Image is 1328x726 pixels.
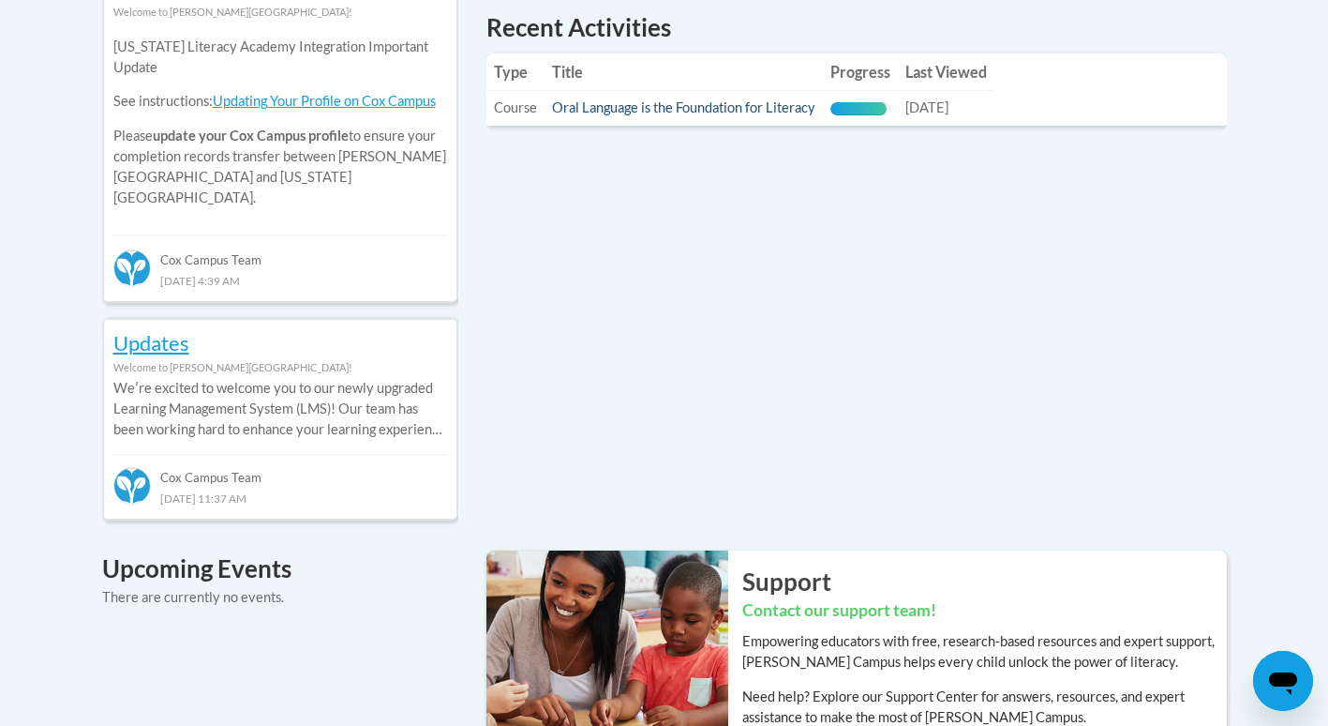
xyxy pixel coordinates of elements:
[113,37,447,78] p: [US_STATE] Literacy Academy Integration Important Update
[113,250,151,287] img: Cox Campus Team
[113,488,447,508] div: [DATE] 11:37 AM
[113,91,447,112] p: See instructions:
[113,357,447,378] div: Welcome to [PERSON_NAME][GEOGRAPHIC_DATA]!
[102,551,458,587] h4: Upcoming Events
[830,102,888,115] div: Progress, %
[905,99,948,115] span: [DATE]
[113,378,447,440] p: Weʹre excited to welcome you to our newly upgraded Learning Management System (LMS)! Our team has...
[102,589,284,605] span: There are currently no events.
[823,53,898,91] th: Progress
[742,631,1227,673] p: Empowering educators with free, research-based resources and expert support, [PERSON_NAME] Campus...
[545,53,823,91] th: Title
[494,99,537,115] span: Course
[113,270,447,291] div: [DATE] 4:39 AM
[113,235,447,269] div: Cox Campus Team
[113,2,447,23] div: Welcome to [PERSON_NAME][GEOGRAPHIC_DATA]!
[113,23,447,222] div: Please to ensure your completion records transfer between [PERSON_NAME][GEOGRAPHIC_DATA] and [US_...
[113,330,189,355] a: Updates
[742,565,1227,598] h2: Support
[153,128,349,144] b: update your Cox Campus profile
[898,53,994,91] th: Last Viewed
[113,454,447,488] div: Cox Campus Team
[1253,651,1313,711] iframe: Button to launch messaging window
[742,599,1227,623] h3: Contact our support team!
[486,10,1227,44] h1: Recent Activities
[113,467,151,505] img: Cox Campus Team
[213,93,436,109] a: Updating Your Profile on Cox Campus
[552,99,815,115] a: Oral Language is the Foundation for Literacy
[486,53,545,91] th: Type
